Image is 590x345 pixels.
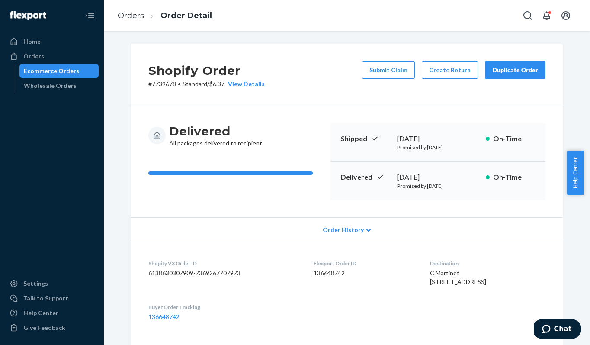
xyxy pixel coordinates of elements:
img: Flexport logo [10,11,46,20]
a: Help Center [5,306,99,320]
div: Ecommerce Orders [24,67,79,75]
dd: 136648742 [314,269,416,277]
div: Talk to Support [23,294,68,303]
div: Duplicate Order [492,66,538,74]
dd: 6138630307909-7369267707973 [148,269,300,277]
a: Orders [118,11,144,20]
div: Wholesale Orders [24,81,77,90]
div: Help Center [23,309,58,317]
p: On-Time [493,134,535,144]
iframe: Opens a widget where you can chat to one of our agents [534,319,581,341]
div: [DATE] [397,172,479,182]
p: Shipped [341,134,390,144]
button: Give Feedback [5,321,99,335]
a: 136648742 [148,313,180,320]
button: Submit Claim [362,61,415,79]
p: Promised by [DATE] [397,182,479,190]
button: Open account menu [557,7,574,24]
a: Order Detail [160,11,212,20]
a: Home [5,35,99,48]
div: Give Feedback [23,323,65,332]
ol: breadcrumbs [111,3,219,29]
div: All packages delivered to recipient [169,123,262,148]
button: Open notifications [538,7,555,24]
div: Home [23,37,41,46]
p: Delivered [341,172,390,182]
p: # 7739678 / $6.37 [148,80,265,88]
span: Order History [323,226,364,234]
button: Close Navigation [81,7,99,24]
a: Wholesale Orders [19,79,99,93]
div: Orders [23,52,44,61]
div: Settings [23,279,48,288]
a: Settings [5,277,99,290]
button: Help Center [567,151,584,195]
dt: Shopify V3 Order ID [148,260,300,267]
button: Create Return [422,61,478,79]
h3: Delivered [169,123,262,139]
p: Promised by [DATE] [397,144,479,151]
p: On-Time [493,172,535,182]
span: • [178,80,181,87]
dt: Destination [430,260,545,267]
button: View Details [224,80,265,88]
span: Standard [183,80,207,87]
span: C Martinet [STREET_ADDRESS] [430,269,486,285]
dt: Buyer Order Tracking [148,303,300,311]
div: [DATE] [397,134,479,144]
button: Open Search Box [519,7,536,24]
dt: Flexport Order ID [314,260,416,267]
button: Duplicate Order [485,61,545,79]
a: Ecommerce Orders [19,64,99,78]
button: Talk to Support [5,291,99,305]
a: Orders [5,49,99,63]
h2: Shopify Order [148,61,265,80]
